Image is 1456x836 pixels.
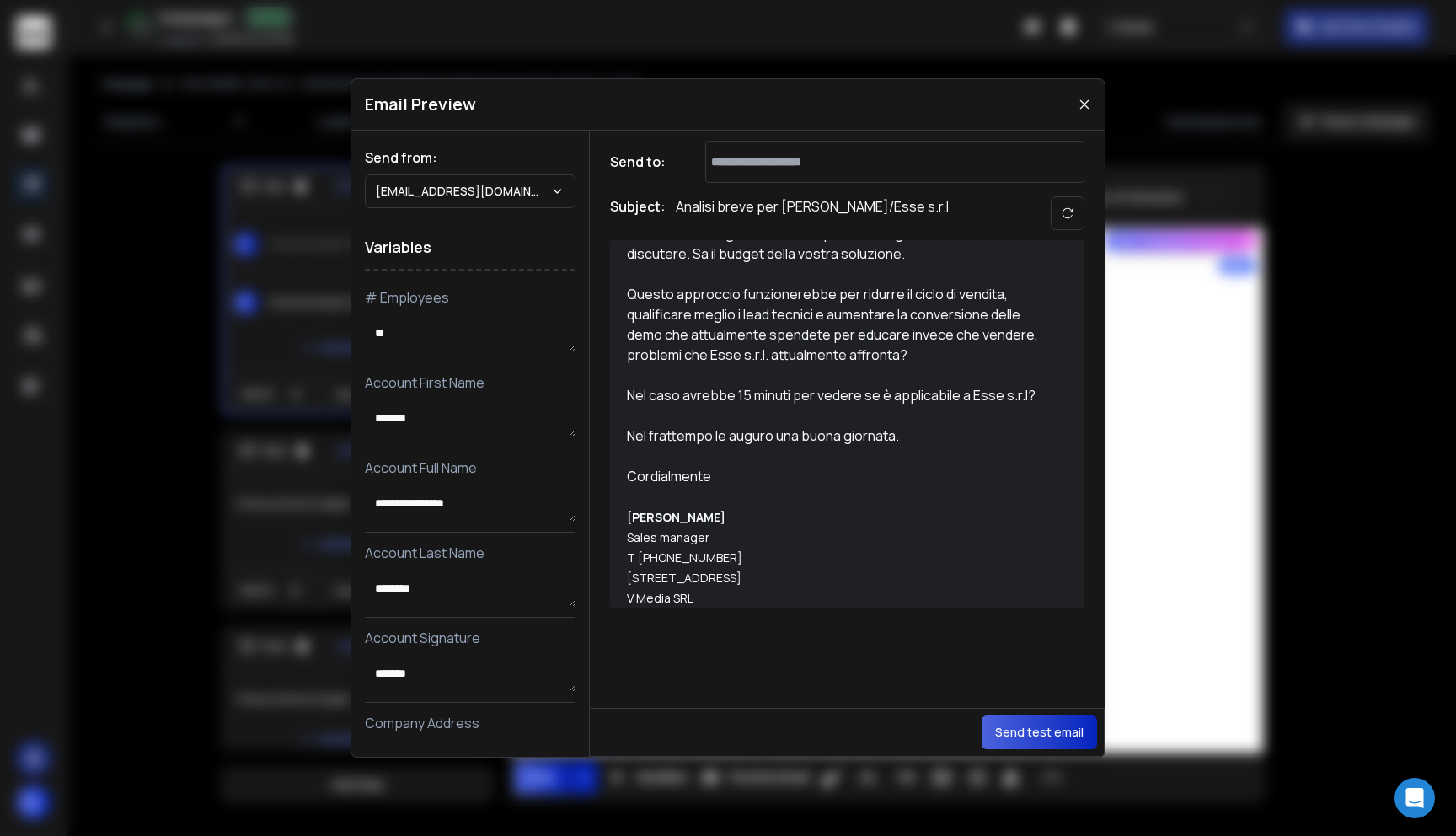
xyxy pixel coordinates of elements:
[365,458,575,478] p: Account Full Name
[610,196,666,230] h1: Subject:
[627,509,725,525] strong: [PERSON_NAME]
[365,287,575,308] p: # Employees
[365,147,575,168] h1: Send from:
[627,570,741,586] span: [STREET_ADDRESS]
[627,588,693,607] a: V Media SRL
[676,196,949,230] p: Analisi breve per [PERSON_NAME]/Esse s.r.l
[365,543,575,563] p: Account Last Name
[365,628,575,648] p: Account Signature
[365,713,575,733] p: Company Address
[365,225,575,271] h1: Variables
[1394,778,1435,818] div: Open Intercom Messenger
[376,183,550,200] p: [EMAIL_ADDRESS][DOMAIN_NAME]
[627,529,709,545] span: Sales manager
[627,590,693,606] span: V Media SRL
[627,549,742,565] span: T [PHONE_NUMBER]
[610,152,677,172] h1: Send to:
[365,93,476,116] h1: Email Preview
[365,372,575,393] p: Account First Name
[982,715,1097,749] button: Send test email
